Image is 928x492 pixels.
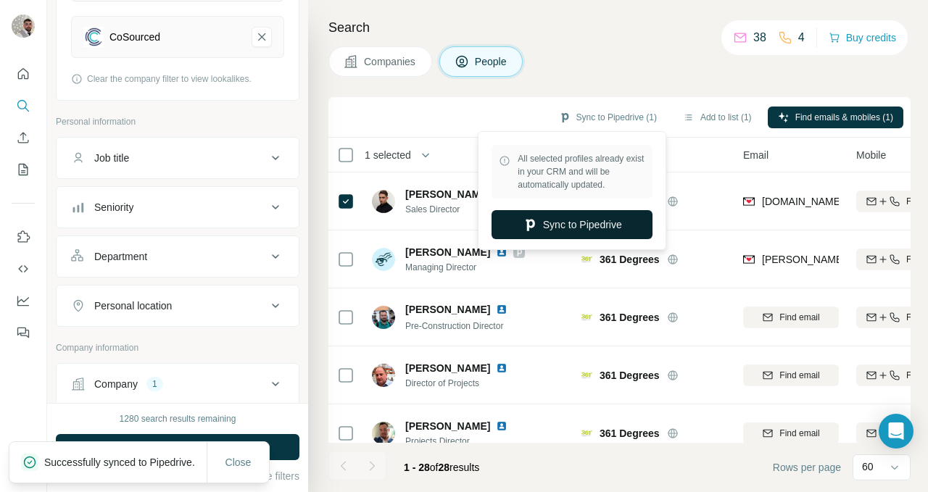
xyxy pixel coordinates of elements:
span: [PERSON_NAME] [405,361,490,375]
img: Avatar [372,422,395,445]
img: provider findymail logo [743,252,755,267]
span: [PERSON_NAME] [405,187,490,201]
span: All selected profiles already exist in your CRM and will be automatically updated. [518,152,645,191]
div: Department [94,249,147,264]
button: Search [12,93,35,119]
h4: Search [328,17,911,38]
button: Find email [743,364,839,386]
span: Clear the company filter to view lookalikes. [87,72,252,86]
span: 361 Degrees [600,310,660,325]
div: 1280 search results remaining [120,412,236,425]
button: Quick start [12,61,35,87]
button: Company1 [57,367,299,401]
span: Companies [364,54,417,69]
button: CoSourced-remove-button [252,27,272,47]
button: Find email [743,307,839,328]
span: [PERSON_NAME] [405,245,490,259]
span: Close [225,455,252,470]
img: LinkedIn logo [496,362,507,374]
span: People [475,54,508,69]
span: [PERSON_NAME] [405,419,490,433]
div: Job title [94,151,129,165]
span: of [430,462,439,473]
span: Run search [152,440,204,454]
img: Avatar [372,306,395,329]
span: Find email [779,427,819,440]
img: LinkedIn logo [496,420,507,432]
span: Rows per page [773,460,841,475]
button: Run search [56,434,299,460]
img: Avatar [372,190,395,213]
div: Seniority [94,200,133,214]
p: 4 [798,29,805,46]
span: 1 selected [365,148,411,162]
img: Logo of 361 Degrees [581,254,592,265]
button: Use Surfe on LinkedIn [12,224,35,250]
span: Mobile [856,148,886,162]
button: My lists [12,157,35,183]
span: 361 Degrees [600,426,660,441]
img: Logo of 361 Degrees [581,312,592,323]
p: Successfully synced to Pipedrive. [44,455,207,470]
button: Close [215,449,262,475]
button: Add to list (1) [673,107,762,128]
img: LinkedIn logo [496,304,507,315]
button: Sync to Pipedrive [492,210,652,239]
img: Logo of 361 Degrees [581,370,592,381]
button: Feedback [12,320,35,346]
span: [PERSON_NAME] [405,302,490,317]
button: Find emails & mobiles (1) [768,107,903,128]
span: 361 Degrees [600,368,660,383]
p: 60 [862,459,874,474]
img: LinkedIn logo [496,246,507,258]
span: Find email [779,311,819,324]
img: provider findymail logo [743,194,755,209]
span: Email [743,148,768,162]
span: Director of Projects [405,377,525,390]
p: Personal information [56,115,299,128]
span: Find emails & mobiles (1) [795,111,893,124]
span: 361 Degrees [600,252,660,267]
img: Avatar [12,14,35,38]
button: Department [57,239,299,274]
button: Buy credits [829,28,896,48]
button: Seniority [57,190,299,225]
p: Company information [56,341,299,354]
span: Pre-Construction Director [405,321,503,331]
div: Personal location [94,299,172,313]
button: Use Surfe API [12,256,35,282]
div: 1 [146,378,163,391]
span: Managing Director [405,261,525,274]
img: Avatar [372,364,395,387]
span: results [404,462,479,473]
button: Personal location [57,288,299,323]
span: Projects Director [405,435,525,448]
p: 38 [753,29,766,46]
button: Enrich CSV [12,125,35,151]
button: Find email [743,422,839,444]
span: Sales Director [405,203,525,216]
span: 28 [439,462,450,473]
button: Dashboard [12,288,35,314]
div: CoSourced [109,30,160,44]
button: Job title [57,141,299,175]
img: CoSourced-logo [83,27,104,47]
span: Find email [779,369,819,382]
div: Open Intercom Messenger [879,414,913,449]
button: Sync to Pipedrive (1) [549,107,667,128]
img: Avatar [372,248,395,271]
span: 1 - 28 [404,462,430,473]
img: Logo of 361 Degrees [581,428,592,439]
div: Company [94,377,138,391]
